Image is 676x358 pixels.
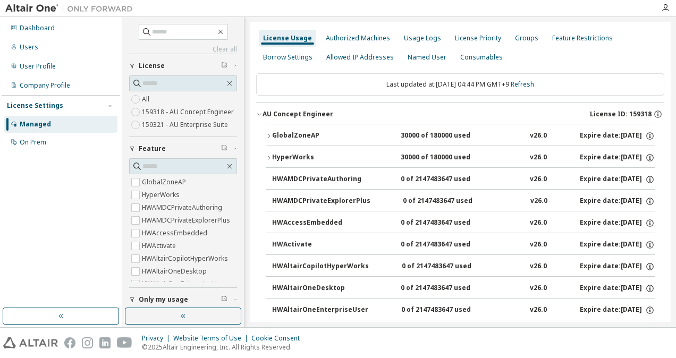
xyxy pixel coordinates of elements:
[580,240,655,250] div: Expire date: [DATE]
[403,197,498,206] div: 0 of 2147483647 used
[142,93,151,106] label: All
[221,144,227,153] span: Clear filter
[142,343,306,352] p: © 2025 Altair Engineering, Inc. All Rights Reserved.
[99,337,111,348] img: linkedin.svg
[272,197,370,206] div: HWAMDCPrivateExplorerPlus
[580,262,655,271] div: Expire date: [DATE]
[263,53,312,62] div: Borrow Settings
[20,138,46,147] div: On Prem
[580,153,655,163] div: Expire date: [DATE]
[401,131,496,141] div: 30000 of 180000 used
[530,262,547,271] div: v26.0
[272,175,368,184] div: HWAMDCPrivateAuthoring
[404,34,441,42] div: Usage Logs
[20,81,70,90] div: Company Profile
[590,110,652,118] span: License ID: 159318
[142,176,188,189] label: GlobalZoneAP
[530,197,547,206] div: v26.0
[272,284,368,293] div: HWAltairOneDesktop
[142,334,173,343] div: Privacy
[139,295,188,304] span: Only my usage
[272,168,655,191] button: HWAMDCPrivateAuthoring0 of 2147483647 usedv26.0Expire date:[DATE]
[139,62,165,70] span: License
[272,277,655,300] button: HWAltairOneDesktop0 of 2147483647 usedv26.0Expire date:[DATE]
[580,175,655,184] div: Expire date: [DATE]
[142,240,178,252] label: HWActivate
[272,131,368,141] div: GlobalZoneAP
[401,305,497,315] div: 0 of 2147483647 used
[142,201,224,214] label: HWAMDCPrivateAuthoring
[272,190,655,213] button: HWAMDCPrivateExplorerPlus0 of 2147483647 usedv26.0Expire date:[DATE]
[272,262,369,271] div: HWAltairCopilotHyperWorks
[401,153,496,163] div: 30000 of 180000 used
[511,80,534,89] a: Refresh
[272,255,655,278] button: HWAltairCopilotHyperWorks0 of 2147483647 usedv26.0Expire date:[DATE]
[402,262,497,271] div: 0 of 2147483647 used
[142,278,229,291] label: HWAltairOneEnterpriseUser
[20,62,56,71] div: User Profile
[129,45,237,54] a: Clear all
[20,43,38,52] div: Users
[272,153,368,163] div: HyperWorks
[272,211,655,235] button: HWAccessEmbedded0 of 2147483647 usedv26.0Expire date:[DATE]
[263,34,312,42] div: License Usage
[530,305,547,315] div: v26.0
[142,252,230,265] label: HWAltairCopilotHyperWorks
[129,288,237,311] button: Only my usage
[3,337,58,348] img: altair_logo.svg
[530,218,547,228] div: v26.0
[82,337,93,348] img: instagram.svg
[326,34,390,42] div: Authorized Machines
[221,62,227,70] span: Clear filter
[173,334,251,343] div: Website Terms of Use
[266,146,655,169] button: HyperWorks30000 of 180000 usedv26.0Expire date:[DATE]
[256,103,664,126] button: AU Concept EngineerLicense ID: 159318
[142,227,209,240] label: HWAccessEmbedded
[580,131,655,141] div: Expire date: [DATE]
[530,240,547,250] div: v26.0
[20,24,55,32] div: Dashboard
[515,34,538,42] div: Groups
[5,3,138,14] img: Altair One
[401,218,496,228] div: 0 of 2147483647 used
[272,305,368,315] div: HWAltairOneEnterpriseUser
[142,214,232,227] label: HWAMDCPrivateExplorerPlus
[530,284,547,293] div: v26.0
[272,233,655,257] button: HWActivate0 of 2147483647 usedv26.0Expire date:[DATE]
[580,218,655,228] div: Expire date: [DATE]
[7,101,63,110] div: License Settings
[401,175,496,184] div: 0 of 2147483647 used
[401,240,496,250] div: 0 of 2147483647 used
[272,218,368,228] div: HWAccessEmbedded
[129,54,237,78] button: License
[272,299,655,322] button: HWAltairOneEnterpriseUser0 of 2147483647 usedv26.0Expire date:[DATE]
[142,265,209,278] label: HWAltairOneDesktop
[460,53,503,62] div: Consumables
[263,110,333,118] div: AU Concept Engineer
[272,240,368,250] div: HWActivate
[256,73,664,96] div: Last updated at: [DATE] 04:44 PM GMT+9
[408,53,446,62] div: Named User
[129,137,237,160] button: Feature
[20,120,51,129] div: Managed
[139,144,166,153] span: Feature
[455,34,501,42] div: License Priority
[530,175,547,184] div: v26.0
[580,305,655,315] div: Expire date: [DATE]
[142,118,230,131] label: 159321 - AU Enterprise Suite
[530,131,547,141] div: v26.0
[552,34,613,42] div: Feature Restrictions
[580,284,655,293] div: Expire date: [DATE]
[580,197,655,206] div: Expire date: [DATE]
[530,153,547,163] div: v26.0
[401,284,496,293] div: 0 of 2147483647 used
[266,124,655,148] button: GlobalZoneAP30000 of 180000 usedv26.0Expire date:[DATE]
[221,295,227,304] span: Clear filter
[326,53,394,62] div: Allowed IP Addresses
[117,337,132,348] img: youtube.svg
[142,106,236,118] label: 159318 - AU Concept Engineer
[142,189,182,201] label: HyperWorks
[251,334,306,343] div: Cookie Consent
[64,337,75,348] img: facebook.svg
